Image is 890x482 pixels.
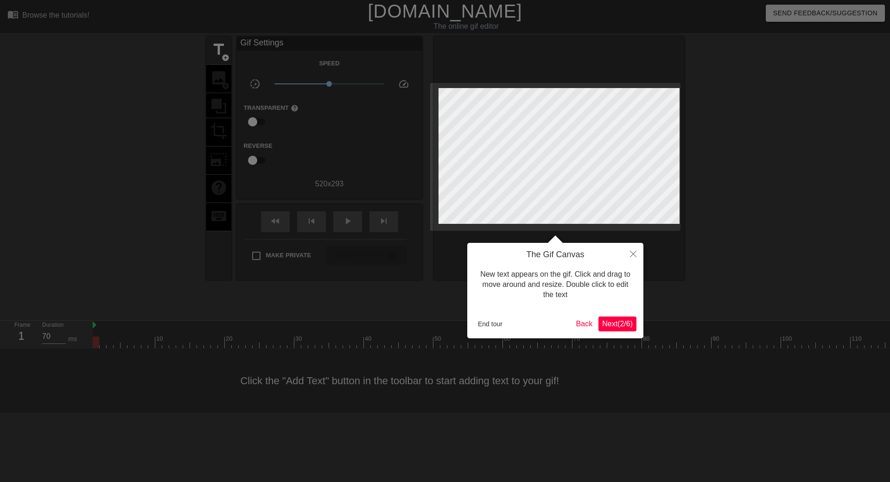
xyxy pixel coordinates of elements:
span: Next ( 2 / 6 ) [602,320,633,328]
button: Back [572,317,597,331]
h4: The Gif Canvas [474,250,636,260]
button: End tour [474,317,506,331]
button: Next [598,317,636,331]
div: New text appears on the gif. Click and drag to move around and resize. Double click to edit the text [474,260,636,310]
button: Close [623,243,643,264]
